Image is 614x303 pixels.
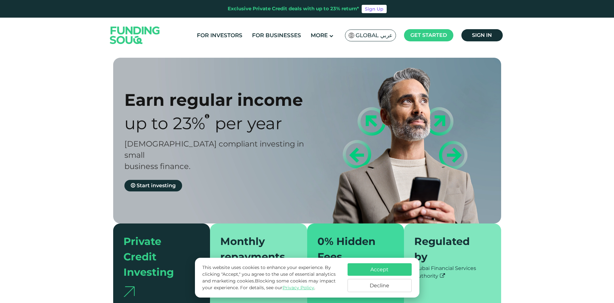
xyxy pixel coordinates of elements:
[124,113,205,133] span: Up to 23%
[124,139,304,171] span: [DEMOGRAPHIC_DATA] compliant investing in small business finance.
[195,30,244,41] a: For Investors
[317,234,386,265] div: 0% Hidden Fees
[414,265,491,280] div: Dubai Financial Services Authority
[348,279,412,292] button: Decline
[123,234,192,280] div: Private Credit Investing
[124,180,182,191] a: Start investing
[202,278,336,290] span: Blocking some cookies may impact your experience.
[123,286,135,297] img: arrow
[202,264,341,291] p: This website uses cookies to enhance your experience. By clicking "Accept," you agree to the use ...
[356,32,392,39] span: Global عربي
[461,29,503,41] a: Sign in
[282,285,314,290] a: Privacy Policy
[311,32,328,38] span: More
[362,5,387,13] a: Sign Up
[228,5,359,13] div: Exclusive Private Credit deals with up to 23% return*
[472,32,492,38] span: Sign in
[124,90,318,110] div: Earn regular income
[349,33,354,38] img: SA Flag
[410,32,447,38] span: Get started
[137,182,176,189] span: Start investing
[220,234,289,265] div: Monthly repayments
[414,234,483,265] div: Regulated by
[240,285,315,290] span: For details, see our .
[348,263,412,276] button: Accept
[215,113,282,133] span: Per Year
[205,114,209,119] i: 23% IRR (expected) ~ 15% Net yield (expected)
[250,30,303,41] a: For Businesses
[104,19,166,51] img: Logo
